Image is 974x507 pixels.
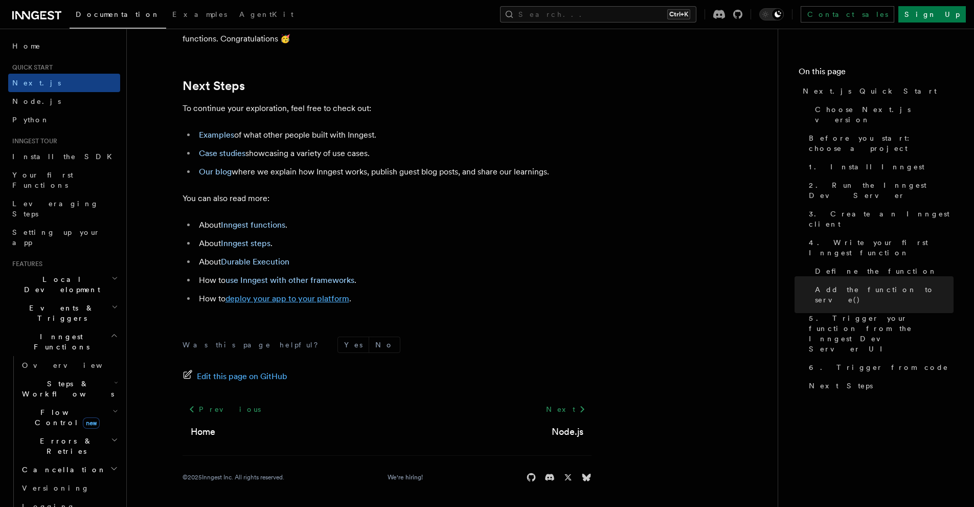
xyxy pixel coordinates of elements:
[183,101,592,116] p: To continue your exploration, feel free to check out:
[183,473,284,481] div: © 2025 Inngest Inc. All rights reserved.
[18,356,120,374] a: Overview
[809,162,924,172] span: 1. Install Inngest
[898,6,966,23] a: Sign Up
[199,130,234,140] a: Examples
[8,74,120,92] a: Next.js
[552,425,583,439] a: Node.js
[196,165,592,179] li: where we explain how Inngest works, publish guest blog posts, and share our learnings.
[805,129,954,158] a: Before you start: choose a project
[815,266,937,276] span: Define the function
[8,270,120,299] button: Local Development
[196,236,592,251] li: About .
[70,3,166,29] a: Documentation
[183,340,325,350] p: Was this page helpful?
[8,147,120,166] a: Install the SDK
[759,8,784,20] button: Toggle dark mode
[22,361,127,369] span: Overview
[805,358,954,377] a: 6. Trigger from code
[183,191,592,206] p: You can also read more:
[166,3,233,28] a: Examples
[12,41,41,51] span: Home
[809,237,954,258] span: 4. Write your first Inngest function
[18,374,120,403] button: Steps & Workflows
[8,137,57,145] span: Inngest tour
[183,369,287,384] a: Edit this page on GitHub
[8,327,120,356] button: Inngest Functions
[225,294,349,303] a: deploy your app to your platform
[239,10,293,18] span: AgentKit
[500,6,696,23] button: Search...Ctrl+K
[811,100,954,129] a: Choose Next.js version
[199,148,245,158] a: Case studies
[805,377,954,395] a: Next Steps
[809,381,873,391] span: Next Steps
[811,262,954,280] a: Define the function
[18,436,111,456] span: Errors & Retries
[805,233,954,262] a: 4. Write your first Inngest function
[191,425,215,439] a: Home
[221,257,289,267] a: Durable Execution
[196,255,592,269] li: About
[196,273,592,288] li: How to .
[18,432,120,460] button: Errors & Retries
[803,86,937,96] span: Next.js Quick Start
[76,10,160,18] span: Documentation
[799,65,954,82] h4: On this page
[196,218,592,232] li: About .
[12,228,100,247] span: Setting up your app
[667,9,690,19] kbd: Ctrl+K
[8,37,120,55] a: Home
[8,303,111,323] span: Events & Triggers
[18,460,120,479] button: Cancellation
[221,238,270,248] a: Inngest steps
[18,403,120,432] button: Flow Controlnew
[8,111,120,129] a: Python
[183,79,245,93] a: Next Steps
[8,299,120,327] button: Events & Triggers
[83,417,100,429] span: new
[196,128,592,142] li: of what other people built with Inngest.
[8,166,120,194] a: Your first Functions
[18,407,112,428] span: Flow Control
[801,6,894,23] a: Contact sales
[540,400,592,418] a: Next
[388,473,423,481] a: We're hiring!
[338,337,369,352] button: Yes
[12,97,61,105] span: Node.js
[233,3,300,28] a: AgentKit
[809,209,954,229] span: 3. Create an Inngest client
[18,465,106,475] span: Cancellation
[805,176,954,205] a: 2. Run the Inngest Dev Server
[8,223,120,252] a: Setting up your app
[12,200,99,218] span: Leveraging Steps
[183,400,267,418] a: Previous
[8,260,42,268] span: Features
[225,275,354,285] a: use Inngest with other frameworks
[8,332,110,352] span: Inngest Functions
[805,158,954,176] a: 1. Install Inngest
[196,292,592,306] li: How to .
[809,313,954,354] span: 5. Trigger your function from the Inngest Dev Server UI
[12,79,61,87] span: Next.js
[815,104,954,125] span: Choose Next.js version
[12,116,50,124] span: Python
[805,309,954,358] a: 5. Trigger your function from the Inngest Dev Server UI
[799,82,954,100] a: Next.js Quick Start
[221,220,285,230] a: Inngest functions
[8,92,120,111] a: Node.js
[183,17,592,46] p: And - that's it! You now have learned how to create Inngest functions and you have sent events to...
[22,484,89,492] span: Versioning
[8,194,120,223] a: Leveraging Steps
[369,337,400,352] button: No
[18,379,114,399] span: Steps & Workflows
[12,171,73,189] span: Your first Functions
[809,362,948,372] span: 6. Trigger from code
[811,280,954,309] a: Add the function to serve()
[8,274,111,295] span: Local Development
[18,479,120,497] a: Versioning
[172,10,227,18] span: Examples
[196,146,592,161] li: showcasing a variety of use cases.
[8,63,53,72] span: Quick start
[809,133,954,153] span: Before you start: choose a project
[12,152,118,161] span: Install the SDK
